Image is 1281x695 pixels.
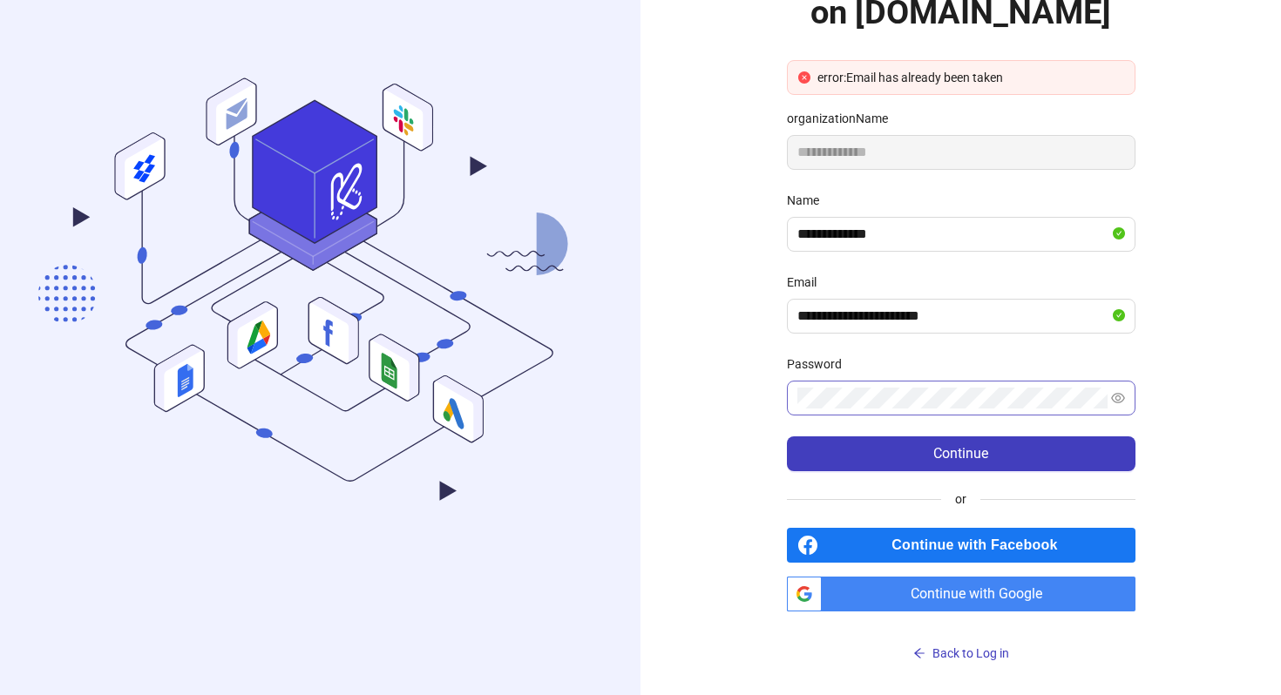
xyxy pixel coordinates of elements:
[787,191,830,210] label: Name
[787,611,1135,667] a: Back to Log in
[797,224,1109,245] input: Name
[787,135,1135,170] input: organizationName
[787,639,1135,667] button: Back to Log in
[787,273,828,292] label: Email
[787,528,1135,563] a: Continue with Facebook
[787,109,899,128] label: organizationName
[797,388,1108,408] input: Password
[787,577,1135,611] a: Continue with Google
[1111,391,1125,405] span: eye
[932,646,1009,660] span: Back to Log in
[787,436,1135,471] button: Continue
[913,647,925,659] span: arrow-left
[798,71,810,84] span: close-circle
[797,306,1109,327] input: Email
[787,354,853,374] label: Password
[941,489,980,509] span: or
[829,577,1135,611] span: Continue with Google
[825,528,1135,563] span: Continue with Facebook
[817,68,1124,87] div: error:Email has already been taken
[933,446,988,462] span: Continue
